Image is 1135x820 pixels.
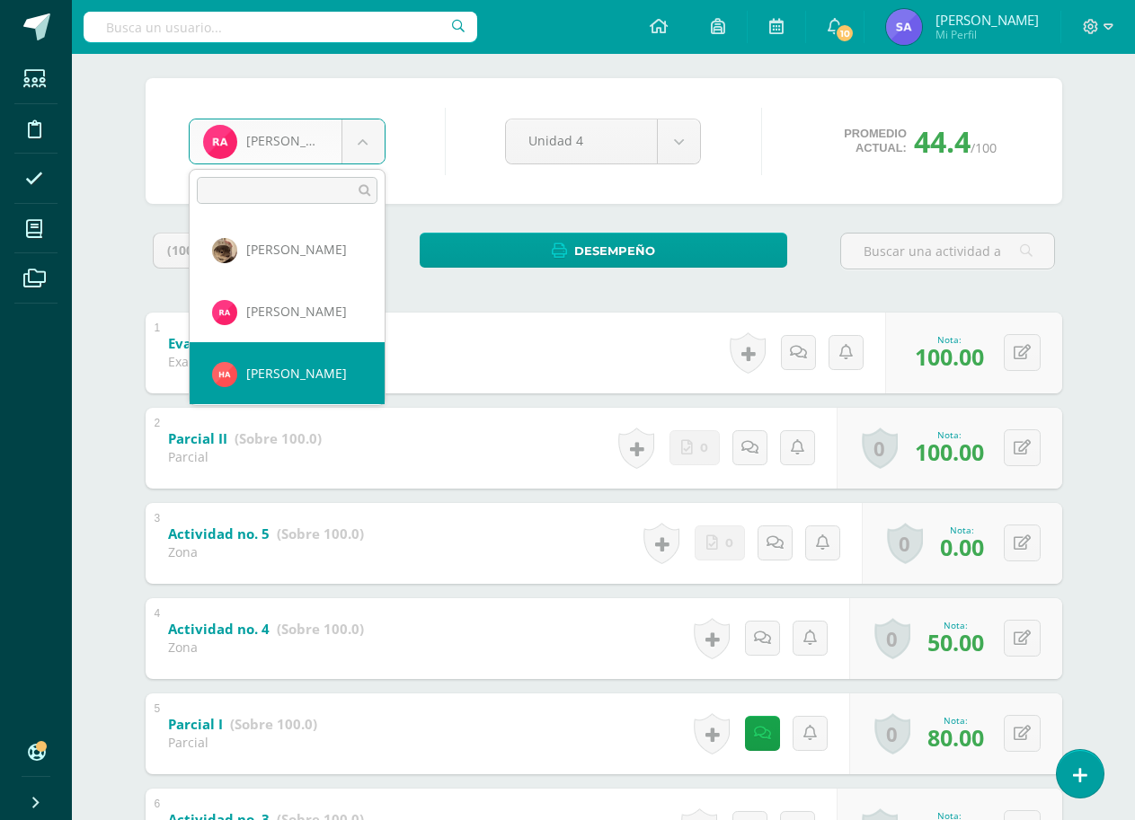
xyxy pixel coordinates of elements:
[212,362,237,387] img: 4a7287340e466e156cd6ffa42ffedc33.png
[212,300,237,325] img: fb2e277cfabb89a549553ab22b257c80.png
[246,303,347,320] span: [PERSON_NAME]
[212,238,237,263] img: 2d45e02de17fc14397da99fe5aacff6f.png
[246,365,347,382] span: [PERSON_NAME]
[246,241,347,258] span: [PERSON_NAME]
